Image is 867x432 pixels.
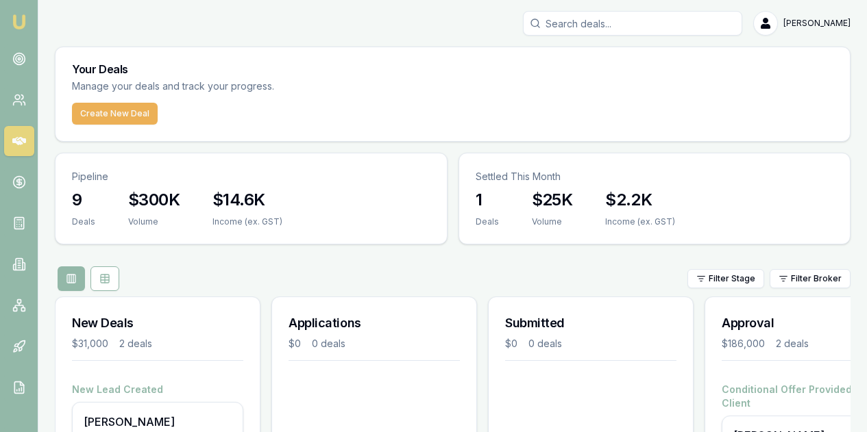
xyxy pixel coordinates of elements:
[528,337,562,351] div: 0 deals
[72,337,108,351] div: $31,000
[476,216,499,227] div: Deals
[11,14,27,30] img: emu-icon-u.png
[72,314,243,333] h3: New Deals
[119,337,152,351] div: 2 deals
[72,103,158,125] button: Create New Deal
[776,337,809,351] div: 2 deals
[312,337,345,351] div: 0 deals
[505,314,676,333] h3: Submitted
[605,189,675,211] h3: $2.2K
[476,170,834,183] p: Settled This Month
[72,189,95,211] h3: 9
[770,269,851,288] button: Filter Broker
[605,216,675,227] div: Income (ex. GST)
[783,18,851,29] span: [PERSON_NAME]
[72,64,833,75] h3: Your Deals
[72,79,423,94] p: Manage your deals and track your progress.
[505,337,517,351] div: $0
[722,337,765,351] div: $186,000
[128,216,180,227] div: Volume
[72,216,95,227] div: Deals
[212,189,282,211] h3: $14.6K
[212,216,282,227] div: Income (ex. GST)
[84,414,232,430] div: [PERSON_NAME]
[709,273,755,284] span: Filter Stage
[289,337,301,351] div: $0
[476,189,499,211] h3: 1
[687,269,764,288] button: Filter Stage
[72,383,243,396] h4: New Lead Created
[791,273,842,284] span: Filter Broker
[523,11,742,36] input: Search deals
[128,189,180,211] h3: $300K
[532,189,573,211] h3: $25K
[532,216,573,227] div: Volume
[289,314,460,333] h3: Applications
[72,170,430,183] p: Pipeline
